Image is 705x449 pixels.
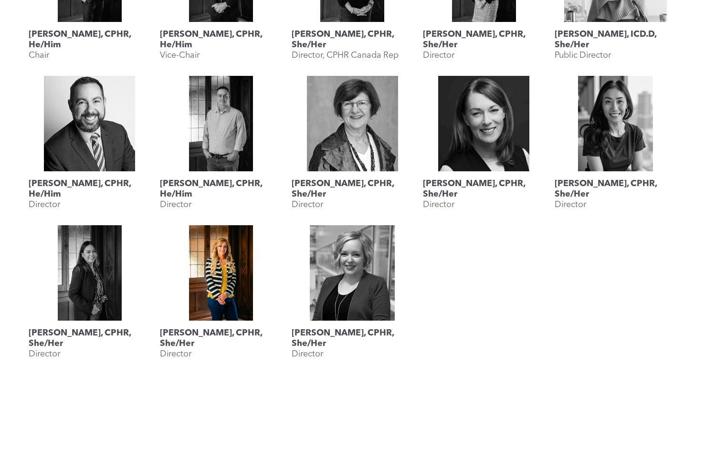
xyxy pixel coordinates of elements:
h3: [PERSON_NAME], CPHR, He/Him [29,178,150,199]
h3: [PERSON_NAME], CPHR, She/Her [292,328,413,349]
h3: [PERSON_NAME], CPHR, He/Him [160,178,282,199]
p: Director [292,349,323,359]
h3: [PERSON_NAME], CPHR, She/Her [292,178,413,199]
h3: [PERSON_NAME], CPHR, He/Him [160,29,282,50]
h3: [PERSON_NAME], CPHR, He/Him [29,29,150,50]
h3: [PERSON_NAME], CPHR, She/Her [555,178,676,199]
p: Director [423,199,454,210]
p: Director, CPHR Canada Rep [292,50,399,61]
p: Chair [29,50,49,61]
h3: [PERSON_NAME], CPHR, She/Her [29,328,150,349]
h3: [PERSON_NAME], CPHR, She/Her [423,29,545,50]
p: Director [29,349,60,359]
p: Director [423,50,454,61]
h3: [PERSON_NAME], CPHR, She/Her [292,29,413,50]
h3: [PERSON_NAME], CPHR, She/Her [423,178,545,199]
h3: [PERSON_NAME], CPHR, She/Her [160,328,282,349]
p: Director [555,199,586,210]
p: Director [160,199,191,210]
p: Director [160,349,191,359]
p: Public Director [555,50,611,61]
p: Vice-Chair [160,50,200,61]
p: Director [292,199,323,210]
h3: [PERSON_NAME], ICD.D, She/Her [555,29,676,50]
p: Director [29,199,60,210]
